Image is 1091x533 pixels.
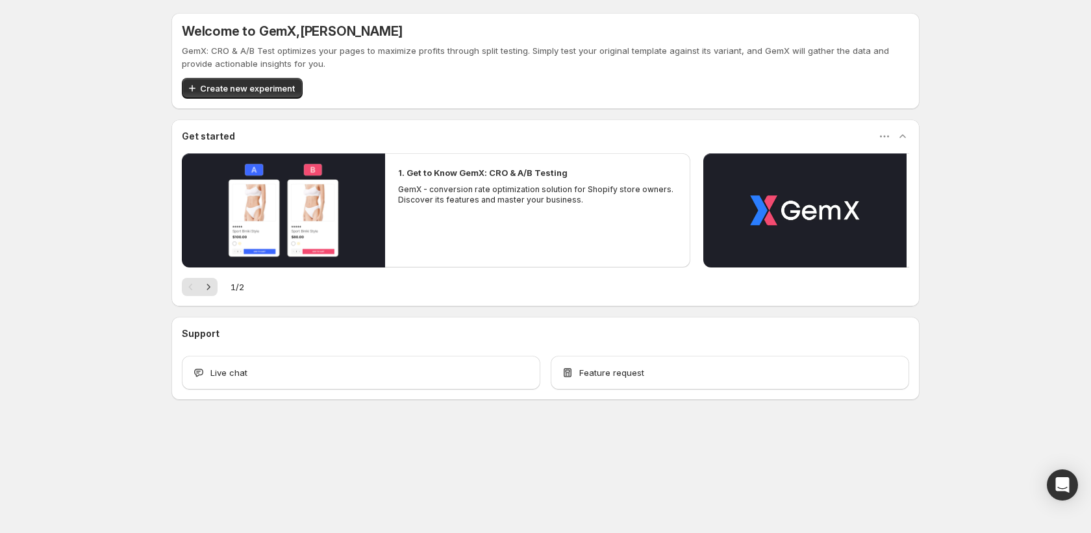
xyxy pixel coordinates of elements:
[182,78,303,99] button: Create new experiment
[703,153,907,267] button: Play video
[210,366,247,379] span: Live chat
[182,130,235,143] h3: Get started
[200,82,295,95] span: Create new experiment
[398,184,677,205] p: GemX - conversion rate optimization solution for Shopify store owners. Discover its features and ...
[1047,469,1078,501] div: Open Intercom Messenger
[182,153,385,267] button: Play video
[182,44,909,70] p: GemX: CRO & A/B Test optimizes your pages to maximize profits through split testing. Simply test ...
[182,327,219,340] h3: Support
[182,278,218,296] nav: Pagination
[182,23,403,39] h5: Welcome to GemX
[296,23,403,39] span: , [PERSON_NAME]
[199,278,218,296] button: Next
[398,166,568,179] h2: 1. Get to Know GemX: CRO & A/B Testing
[579,366,644,379] span: Feature request
[231,280,244,293] span: 1 / 2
